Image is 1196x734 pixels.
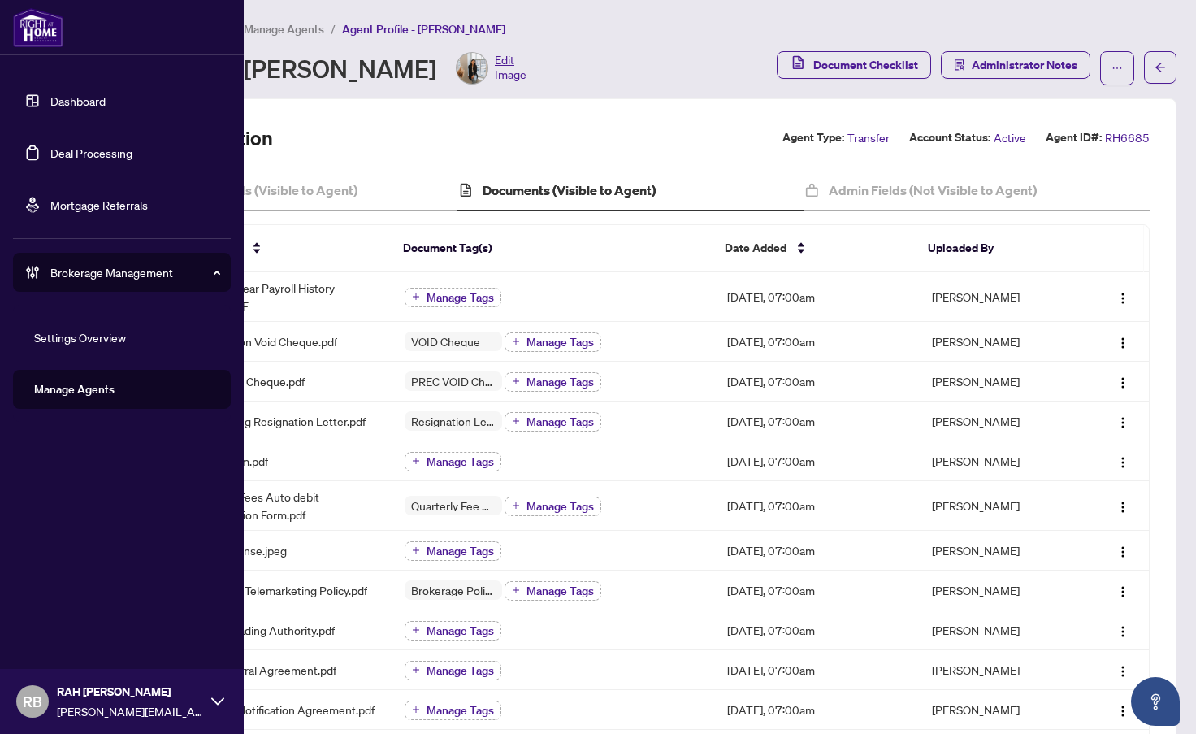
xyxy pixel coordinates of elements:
[189,372,305,390] span: Billing Void Cheque.pdf
[1110,493,1136,519] button: Logo
[1116,416,1129,429] img: Logo
[1046,128,1102,147] label: Agent ID#:
[34,382,115,397] a: Manage Agents
[512,502,520,510] span: plus
[405,288,501,307] button: Manage Tags
[136,180,357,200] h4: Agent Profile Fields (Visible to Agent)
[782,128,844,147] label: Agent Type:
[427,625,494,636] span: Manage Tags
[57,683,203,701] span: RAH [PERSON_NAME]
[1116,625,1129,638] img: Logo
[427,665,494,676] span: Manage Tags
[941,51,1090,79] button: Administrator Notes
[1110,617,1136,643] button: Logo
[714,531,918,571] td: [DATE], 07:00am
[714,650,918,690] td: [DATE], 07:00am
[189,581,367,599] span: Brokerage Telemarketing Policy.pdf
[412,457,420,465] span: plus
[526,585,594,597] span: Manage Tags
[34,330,126,345] a: Settings Overview
[405,621,501,641] button: Manage Tags
[50,145,132,160] a: Deal Processing
[1110,537,1136,563] button: Logo
[176,225,390,272] th: File Name
[50,263,219,281] span: Brokerage Management
[526,416,594,428] span: Manage Tags
[714,610,918,650] td: [DATE], 07:00am
[512,586,520,594] span: plus
[526,337,594,348] span: Manage Tags
[189,279,379,315] span: Previous Year Payroll History Report.PDF
[405,701,501,720] button: Manage Tags
[714,441,918,481] td: [DATE], 07:00am
[994,128,1026,147] span: Active
[1116,665,1129,678] img: Logo
[1116,585,1129,598] img: Logo
[919,441,1081,481] td: [PERSON_NAME]
[84,52,526,85] div: Agent Profile - [PERSON_NAME]
[1105,128,1150,147] span: RH6685
[412,293,420,301] span: plus
[714,481,918,531] td: [DATE], 07:00am
[1110,657,1136,683] button: Logo
[505,372,601,392] button: Manage Tags
[954,59,965,71] span: solution
[50,93,106,108] a: Dashboard
[847,128,890,147] span: Transfer
[1116,292,1129,305] img: Logo
[1116,456,1129,469] img: Logo
[412,666,420,674] span: plus
[405,661,501,680] button: Manage Tags
[919,531,1081,571] td: [PERSON_NAME]
[1155,62,1166,73] span: arrow-left
[714,690,918,730] td: [DATE], 07:00am
[829,180,1037,200] h4: Admin Fields (Not Visible to Agent)
[405,336,487,347] span: VOID Cheque
[813,52,918,78] span: Document Checklist
[13,8,63,47] img: logo
[457,53,487,84] img: Profile Icon
[714,272,918,322] td: [DATE], 07:00am
[915,225,1076,272] th: Uploaded By
[505,497,601,516] button: Manage Tags
[505,332,601,352] button: Manage Tags
[919,272,1081,322] td: [PERSON_NAME]
[919,322,1081,362] td: [PERSON_NAME]
[495,52,526,85] span: Edit Image
[50,198,148,212] a: Mortgage Referrals
[1110,328,1136,354] button: Logo
[1131,677,1180,726] button: Open asap
[1110,448,1136,474] button: Logo
[712,225,915,272] th: Date Added
[919,571,1081,610] td: [PERSON_NAME]
[405,415,502,427] span: Resignation Letter (From previous Brokerage)
[919,650,1081,690] td: [PERSON_NAME]
[919,402,1081,441] td: [PERSON_NAME]
[512,417,520,425] span: plus
[919,481,1081,531] td: [PERSON_NAME]
[919,690,1081,730] td: [PERSON_NAME]
[189,332,337,350] span: Commission Void Cheque.pdf
[714,402,918,441] td: [DATE], 07:00am
[405,452,501,471] button: Manage Tags
[1116,376,1129,389] img: Logo
[714,322,918,362] td: [DATE], 07:00am
[412,546,420,554] span: plus
[1110,697,1136,723] button: Logo
[526,376,594,388] span: Manage Tags
[972,52,1077,78] span: Administrator Notes
[1110,408,1136,434] button: Logo
[189,621,335,639] span: Broker Loading Authority.pdf
[23,690,42,713] span: RB
[405,500,502,511] span: Quarterly Fee Auto-Debit Authorization
[412,626,420,634] span: plus
[505,412,601,432] button: Manage Tags
[427,545,494,557] span: Manage Tags
[342,22,505,37] span: Agent Profile - [PERSON_NAME]
[1110,577,1136,603] button: Logo
[189,488,379,523] span: Quarterly Fees Auto debit Authorization Form.pdf
[244,22,324,37] span: Manage Agents
[1110,284,1136,310] button: Logo
[189,412,366,430] span: Transferring Resignation Letter.pdf
[57,702,203,720] span: [PERSON_NAME][EMAIL_ADDRESS][DOMAIN_NAME]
